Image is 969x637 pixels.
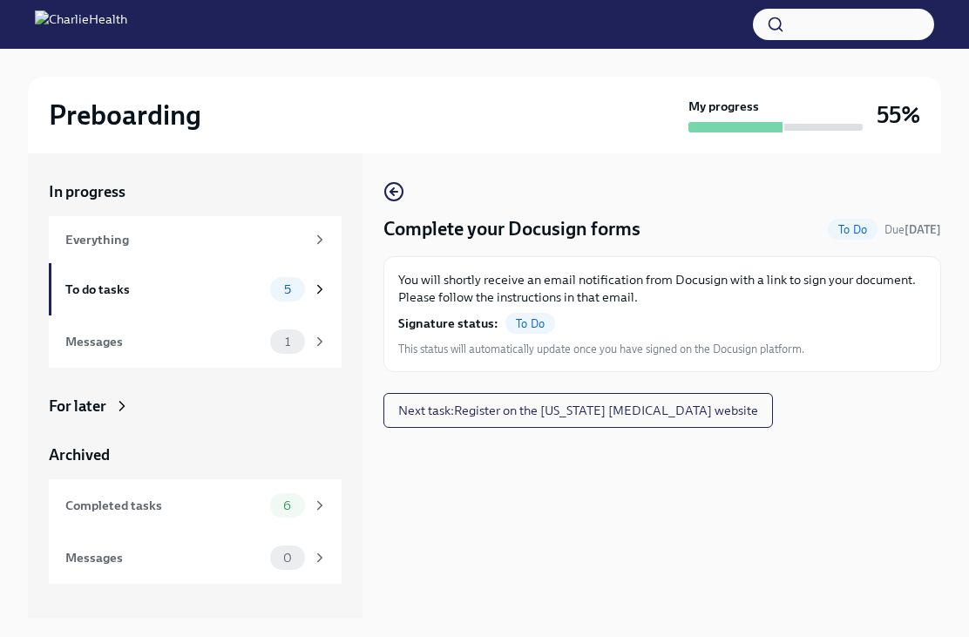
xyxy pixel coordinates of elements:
span: 1 [274,335,301,349]
span: October 10th, 2025 09:00 [884,221,941,238]
span: This status will automatically update once you have signed on the Docusign platform. [398,341,804,357]
div: Everything [65,230,305,249]
a: In progress [49,181,342,202]
a: Completed tasks6 [49,479,342,532]
span: Due [884,223,941,236]
div: Messages [65,332,263,351]
strong: [DATE] [905,223,941,236]
a: Everything [49,216,342,263]
div: For later [49,396,106,417]
span: To Do [505,317,555,330]
a: Messages1 [49,315,342,368]
p: You will shortly receive an email notification from Docusign with a link to sign your document. P... [398,271,926,306]
span: To Do [828,223,878,236]
a: Messages0 [49,532,342,584]
strong: My progress [688,98,759,115]
span: 0 [273,552,302,565]
a: For later [49,396,342,417]
span: 6 [273,499,302,512]
button: Next task:Register on the [US_STATE] [MEDICAL_DATA] website [383,393,773,428]
div: To do tasks [65,280,263,299]
img: CharlieHealth [35,10,127,38]
div: Messages [65,548,263,567]
div: Completed tasks [65,496,263,515]
h2: Preboarding [49,98,201,132]
strong: Signature status: [398,315,498,332]
span: 5 [274,283,302,296]
a: To do tasks5 [49,263,342,315]
h3: 55% [877,99,920,131]
a: Archived [49,444,342,465]
span: Next task : Register on the [US_STATE] [MEDICAL_DATA] website [398,402,758,419]
h4: Complete your Docusign forms [383,216,640,242]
